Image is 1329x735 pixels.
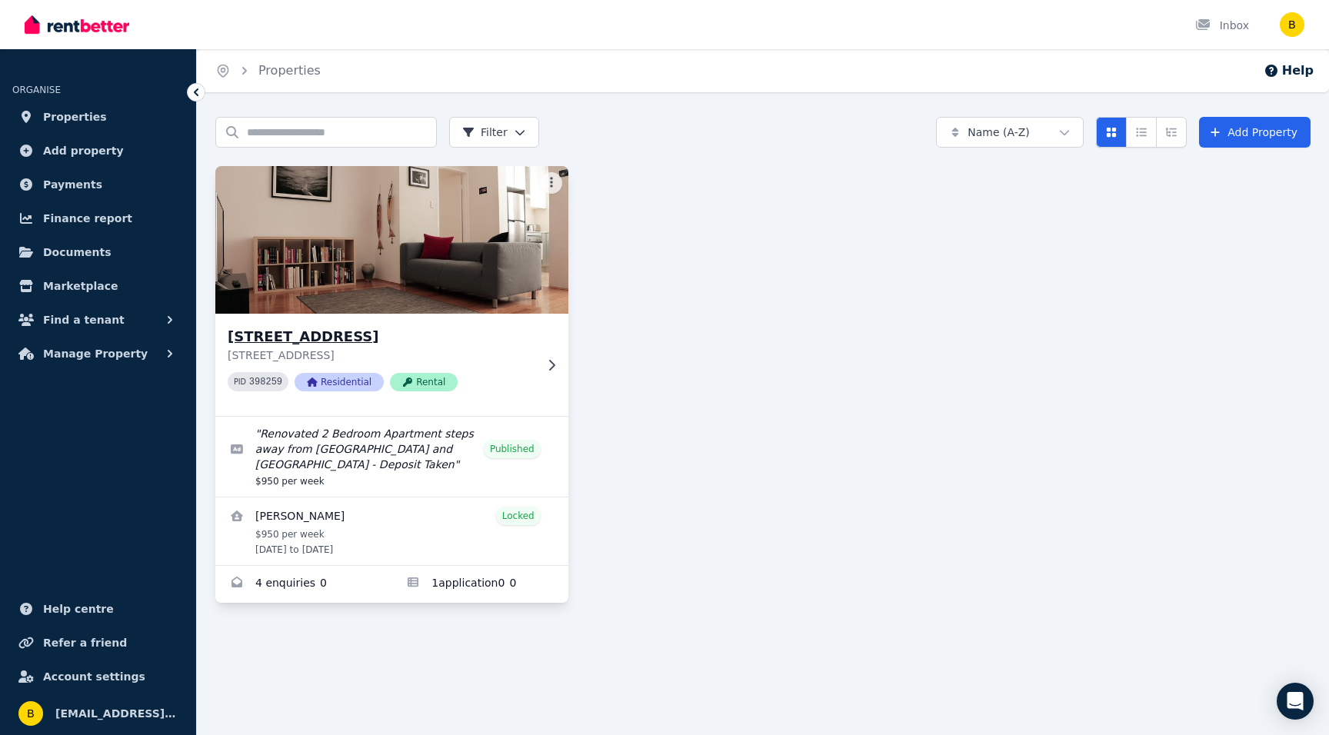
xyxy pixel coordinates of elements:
[12,661,184,692] a: Account settings
[12,169,184,200] a: Payments
[215,566,391,603] a: Enquiries for 4/27 Pine St, Randwick
[43,209,132,228] span: Finance report
[43,311,125,329] span: Find a tenant
[228,348,535,363] p: [STREET_ADDRESS]
[234,377,246,386] small: PID
[12,237,184,268] a: Documents
[215,417,568,497] a: Edit listing: Renovated 2 Bedroom Apartment steps away from Queens Park and Centennial Park - Dep...
[1126,117,1157,148] button: Compact list view
[1277,683,1314,720] div: Open Intercom Messenger
[207,162,578,318] img: 4/27 Pine St, Randwick
[12,338,184,369] button: Manage Property
[1280,12,1304,37] img: brycen.horne@gmail.com
[228,326,535,348] h3: [STREET_ADDRESS]
[295,373,384,391] span: Residential
[215,497,568,565] a: View details for Charles Boyle
[12,271,184,301] a: Marketplace
[43,277,118,295] span: Marketplace
[936,117,1084,148] button: Name (A-Z)
[12,135,184,166] a: Add property
[43,667,145,686] span: Account settings
[391,566,568,603] a: Applications for 4/27 Pine St, Randwick
[968,125,1030,140] span: Name (A-Z)
[12,101,184,132] a: Properties
[1195,18,1249,33] div: Inbox
[12,627,184,658] a: Refer a friend
[1199,117,1311,148] a: Add Property
[249,377,282,387] code: 398259
[43,108,107,126] span: Properties
[25,13,129,36] img: RentBetter
[43,243,112,261] span: Documents
[1096,117,1127,148] button: Card view
[462,125,508,140] span: Filter
[1156,117,1187,148] button: Expanded list view
[43,141,124,160] span: Add property
[12,594,184,624] a: Help centre
[1096,117,1187,148] div: View options
[449,117,539,148] button: Filter
[258,63,321,78] a: Properties
[12,304,184,335] button: Find a tenant
[43,600,114,618] span: Help centre
[43,175,102,194] span: Payments
[55,704,178,723] span: [EMAIL_ADDRESS][PERSON_NAME][DOMAIN_NAME]
[12,85,61,95] span: ORGANISE
[43,634,127,652] span: Refer a friend
[18,701,43,726] img: brycen.horne@gmail.com
[390,373,458,391] span: Rental
[12,203,184,234] a: Finance report
[215,166,568,416] a: 4/27 Pine St, Randwick[STREET_ADDRESS][STREET_ADDRESS]PID 398259ResidentialRental
[1264,62,1314,80] button: Help
[197,49,339,92] nav: Breadcrumb
[541,172,562,194] button: More options
[43,344,148,363] span: Manage Property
